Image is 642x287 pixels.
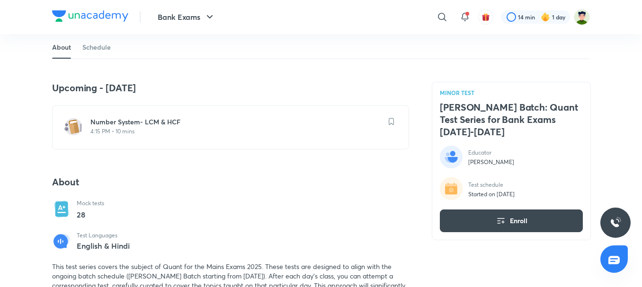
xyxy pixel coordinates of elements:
[468,158,514,166] p: [PERSON_NAME]
[52,10,128,22] img: Company Logo
[52,82,409,94] h4: Upcoming - [DATE]
[541,12,550,22] img: streak
[64,117,83,136] img: test
[468,191,515,198] p: Started on [DATE]
[481,13,490,21] img: avatar
[77,242,130,250] p: English & Hindi
[468,149,514,157] p: Educator
[77,200,104,207] p: Mock tests
[389,118,394,125] img: save
[478,9,493,25] button: avatar
[510,216,527,226] span: Enroll
[52,10,128,24] a: Company Logo
[440,90,583,96] p: MINOR TEST
[52,36,71,59] a: About
[77,209,104,220] p: 28
[468,181,515,189] p: Test schedule
[90,117,382,127] h6: Number System- LCM & HCF
[52,176,409,188] h4: About
[440,101,583,138] h4: [PERSON_NAME] Batch: Quant Test Series for Bank Exams [DATE]-[DATE]
[90,128,382,135] p: 4:15 PM • 10 mins
[574,9,590,25] img: Rahul B
[610,217,621,228] img: ttu
[77,232,130,239] p: Test Languages
[440,209,583,232] button: Enroll
[152,8,221,26] button: Bank Exams
[82,36,111,59] a: Schedule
